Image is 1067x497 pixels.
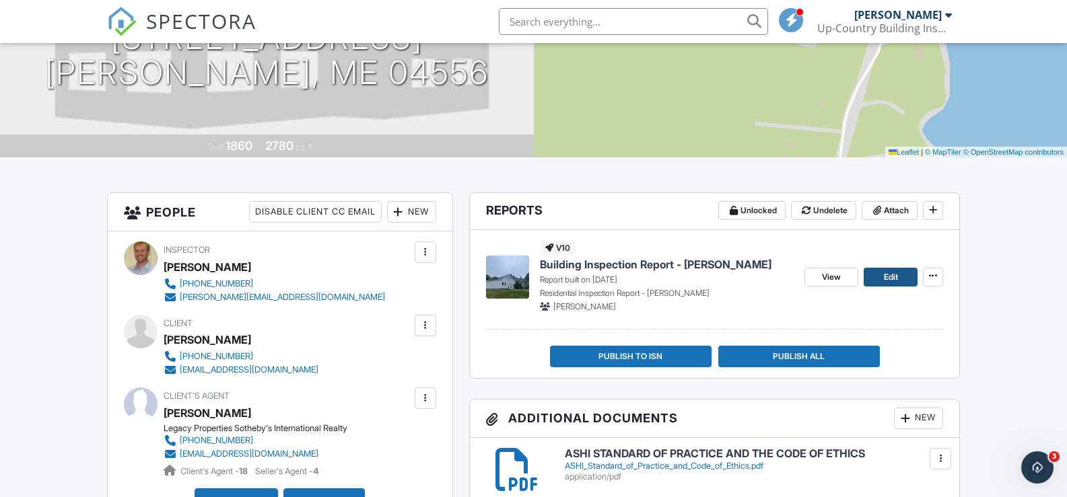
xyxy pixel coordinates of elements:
[387,201,436,223] div: New
[180,435,253,446] div: [PHONE_NUMBER]
[249,201,382,223] div: Disable Client CC Email
[164,350,318,363] a: [PHONE_NUMBER]
[180,278,253,289] div: [PHONE_NUMBER]
[164,291,385,304] a: [PERSON_NAME][EMAIL_ADDRESS][DOMAIN_NAME]
[239,466,248,476] strong: 18
[1049,451,1060,462] span: 3
[921,148,923,156] span: |
[107,18,256,46] a: SPECTORA
[565,471,943,482] div: application/pdf
[164,423,347,434] div: Legacy Properties Sotheby's International Realty
[164,434,337,447] a: [PHONE_NUMBER]
[164,318,193,328] span: Client
[180,365,318,375] div: [EMAIL_ADDRESS][DOMAIN_NAME]
[180,466,250,476] span: Client's Agent -
[164,363,318,377] a: [EMAIL_ADDRESS][DOMAIN_NAME]
[164,403,251,423] a: [PERSON_NAME]
[164,330,251,350] div: [PERSON_NAME]
[565,448,943,482] a: ASHI STANDARD OF PRACTICE AND THE CODE OF ETHICS ASHI_Standard_of_Practice_and_Code_of_Ethics.pdf...
[1021,451,1054,484] iframe: Intercom live chat
[107,7,137,36] img: The Best Home Inspection Software - Spectora
[889,148,919,156] a: Leaflet
[180,351,253,362] div: [PHONE_NUMBER]
[164,245,210,255] span: Inspector
[255,466,318,476] span: Seller's Agent -
[565,461,943,471] div: ASHI_Standard_of_Practice_and_Code_of_Ethics.pdf
[565,448,943,460] h6: ASHI STANDARD OF PRACTICE AND THE CODE OF ETHICS
[313,466,318,476] strong: 4
[265,139,294,153] div: 2780
[209,142,223,152] span: Built
[925,148,961,156] a: © MapTiler
[817,22,952,35] div: Up-Country Building Inspectors, Inc.
[894,408,943,429] div: New
[164,257,251,277] div: [PERSON_NAME]
[180,292,385,303] div: [PERSON_NAME][EMAIL_ADDRESS][DOMAIN_NAME]
[963,148,1064,156] a: © OpenStreetMap contributors
[164,277,385,291] a: [PHONE_NUMBER]
[180,449,318,459] div: [EMAIL_ADDRESS][DOMAIN_NAME]
[854,8,942,22] div: [PERSON_NAME]
[226,139,252,153] div: 1860
[146,7,256,35] span: SPECTORA
[296,142,314,152] span: sq. ft.
[164,391,230,401] span: Client's Agent
[470,399,960,438] h3: Additional Documents
[45,20,489,91] h1: [STREET_ADDRESS] [PERSON_NAME], ME 04556
[108,193,452,231] h3: People
[164,447,337,461] a: [EMAIL_ADDRESS][DOMAIN_NAME]
[499,8,768,35] input: Search everything...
